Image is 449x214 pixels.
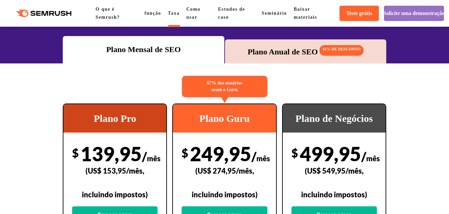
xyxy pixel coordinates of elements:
[207,80,242,85] font: 67% dos usuários
[82,166,148,199] font: (US$ 153,95/mês, incluindo impostos)
[295,113,373,124] font: Plano de Negócios
[383,10,445,16] font: Solicite uma demonstração
[80,142,142,165] font: 139,95
[72,146,79,160] font: $
[322,47,361,51] font: 16% DE DESCONTO
[94,113,136,124] font: Plano Pro
[147,154,161,163] font: mês
[384,6,444,21] a: Solicite uma demonstração
[251,149,256,164] font: /
[190,142,251,165] font: 249,95
[145,11,161,16] a: função
[199,113,250,124] font: Plano Guru
[168,11,180,16] a: Taxa
[262,11,287,16] a: Seminário
[340,6,379,21] a: Teste grátis
[182,146,188,160] font: $
[346,10,372,16] font: Teste grátis
[211,87,238,92] font: usam o Guru
[186,7,200,20] a: Como usar
[301,166,367,199] font: (US$ 549,95/mês, incluindo impostos)
[294,7,317,20] a: Baixar materiais
[192,166,258,199] font: (US$ 274,95/mês, incluindo impostos)
[366,154,380,163] font: mês
[291,146,298,160] font: $
[248,47,318,56] font: Plano Anual de SEO
[106,45,181,54] font: Plano Mensal de SEO
[218,7,245,20] a: Estudos de caso
[95,7,120,20] a: O que é Semrush?
[142,149,147,164] font: /
[256,154,270,163] font: mês
[300,142,361,165] font: 499,95
[361,149,366,164] font: /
